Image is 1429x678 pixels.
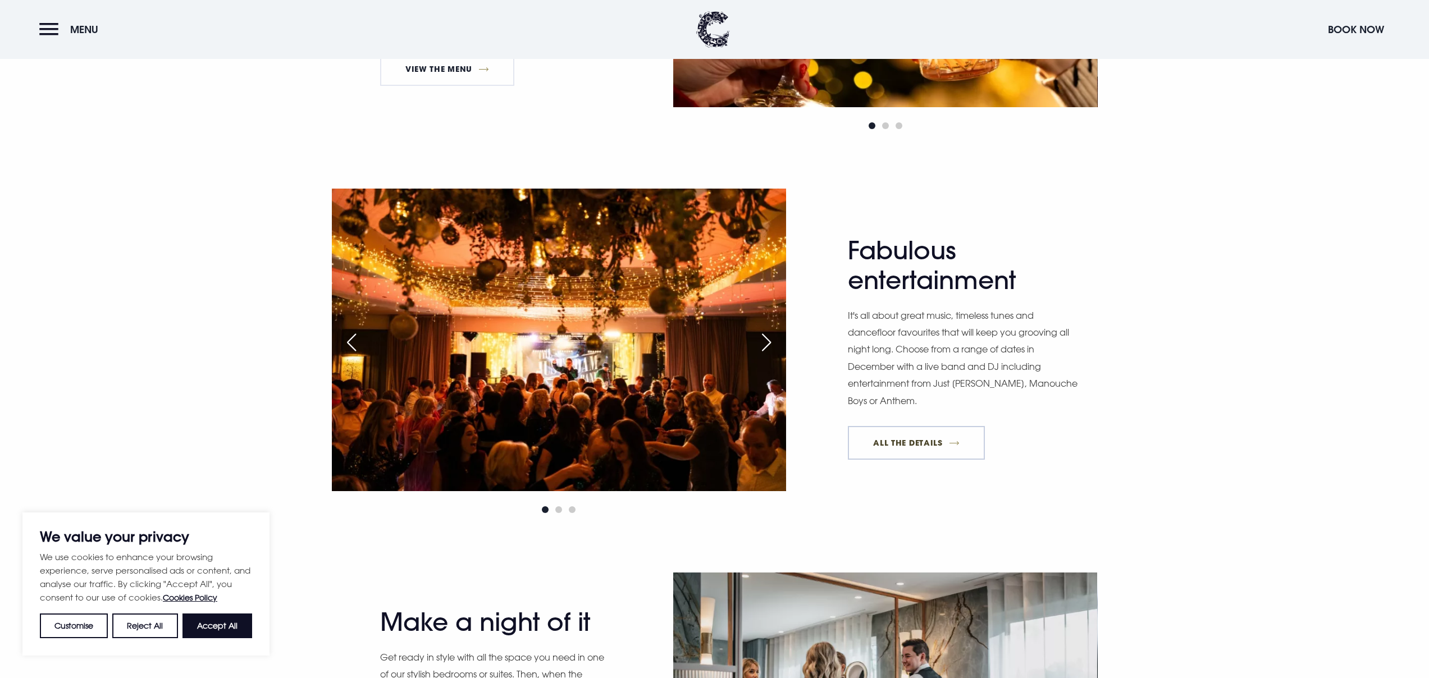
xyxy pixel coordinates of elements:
[22,512,270,656] div: We value your privacy
[555,506,562,513] span: Go to slide 2
[380,52,515,86] a: View The Menu
[869,122,875,129] span: Go to slide 1
[896,122,902,129] span: Go to slide 3
[163,593,217,602] a: Cookies Policy
[1322,17,1390,42] button: Book Now
[882,122,889,129] span: Go to slide 2
[569,506,576,513] span: Go to slide 3
[40,530,252,543] p: We value your privacy
[752,330,780,355] div: Next slide
[112,613,177,638] button: Reject All
[848,307,1078,409] p: It's all about great music, timeless tunes and dancefloor favourites that will keep you grooving ...
[40,550,252,604] p: We use cookies to enhance your browsing experience, serve personalised ads or content, and analys...
[337,330,366,355] div: Previous slide
[182,613,252,638] button: Accept All
[848,426,985,460] a: All The Details
[696,11,730,48] img: Clandeboye Lodge
[70,23,98,36] span: Menu
[848,236,1067,295] h2: Fabulous entertainment
[332,189,786,491] img: Christmas Party Nights Northern Ireland
[39,17,104,42] button: Menu
[786,189,1240,491] img: Christmas Party Nights Northern Ireland
[380,607,599,637] h2: Make a night of it
[40,613,108,638] button: Customise
[542,506,549,513] span: Go to slide 1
